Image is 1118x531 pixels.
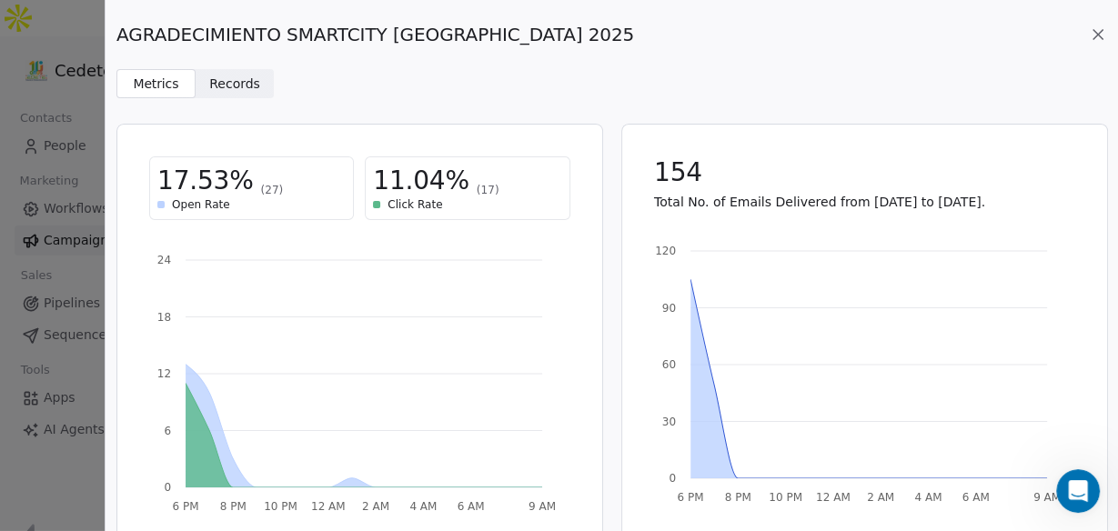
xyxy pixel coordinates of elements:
[157,165,254,197] span: 17.53%
[164,425,171,437] tspan: 6
[362,500,389,513] tspan: 2 AM
[677,491,703,504] tspan: 6 PM
[28,392,43,406] button: Emoji picker
[769,491,802,504] tspan: 10 PM
[29,253,284,271] div: Hi,
[172,197,230,212] span: Open Rate
[815,491,850,504] tspan: 12 AM
[669,472,676,485] tspan: 0
[261,183,284,197] span: (27)
[157,254,171,266] tspan: 24
[88,23,141,41] p: +1 other
[914,491,942,504] tspan: 4 AM
[867,491,894,504] tspan: 2 AM
[458,500,485,513] tspan: 6 AM
[409,500,437,513] tspan: 4 AM
[724,491,750,504] tspan: 8 PM
[285,7,319,42] button: Home
[655,245,676,257] tspan: 120
[157,367,171,380] tspan: 12
[661,416,675,428] tspan: 30
[209,75,260,94] span: Records
[52,10,81,39] img: Profile image for Mrinal
[220,500,247,513] tspan: 8 PM
[15,242,349,404] div: Mrinal says…
[57,392,72,406] button: Gif picker
[29,306,284,360] div: The team is made aware of the implementation, and I will get back to you with an update on it.
[529,500,556,513] tspan: 9 AM
[15,336,349,385] textarea: Message…
[373,165,469,197] span: 11.04%
[15,242,298,371] div: Hi,I understand.The team is made aware of the implementation, and I will get back to you with an ...
[88,9,134,23] h1: Mrinal
[388,197,442,212] span: Click Rate
[15,68,349,242] div: Guillermo says…
[29,280,284,298] div: I understand.
[962,491,989,504] tspan: 6 AM
[312,385,341,414] button: Send a message…
[116,22,634,47] span: AGRADECIMIENTO SMARTCITY [GEOGRAPHIC_DATA] 2025
[477,183,499,197] span: (17)
[86,392,101,406] button: Upload attachment
[164,481,171,494] tspan: 0
[12,7,46,42] button: go back
[157,311,171,324] tspan: 18
[264,500,297,513] tspan: 10 PM
[654,193,1075,211] p: Total No. of Emails Delivered from [DATE] to [DATE].
[661,302,675,315] tspan: 90
[319,7,352,40] div: Close
[1056,469,1100,513] iframe: Intercom live chat
[172,500,198,513] tspan: 6 PM
[654,156,702,189] span: 154
[1032,491,1060,504] tspan: 9 AM
[311,500,346,513] tspan: 12 AM
[661,358,675,371] tspan: 60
